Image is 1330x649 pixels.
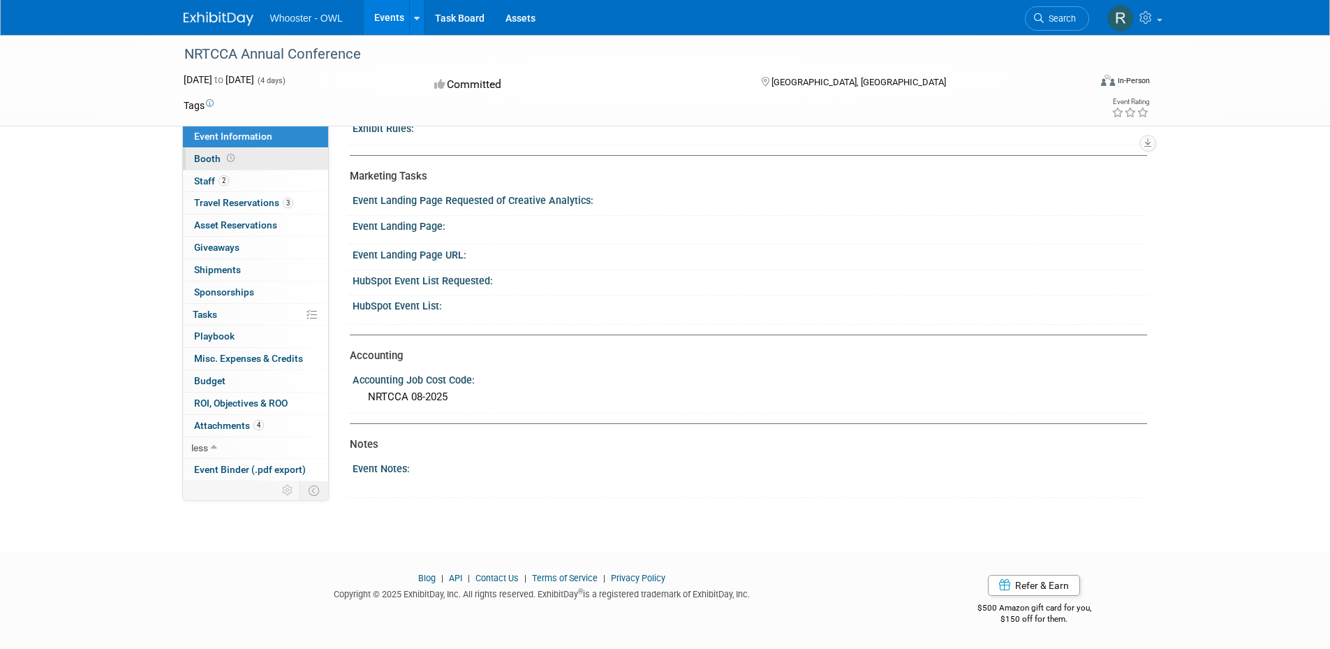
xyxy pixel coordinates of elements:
[194,330,235,342] span: Playbook
[219,175,229,186] span: 2
[353,245,1147,262] div: Event Landing Page URL:
[1025,6,1089,31] a: Search
[353,118,1147,136] div: Exhibit Rules:
[1007,73,1151,94] div: Event Format
[194,264,241,275] span: Shipments
[283,198,293,208] span: 3
[183,437,328,459] a: less
[194,131,272,142] span: Event Information
[353,216,1147,233] div: Event Landing Page:
[179,42,1068,67] div: NRTCCA Annual Conference
[194,353,303,364] span: Misc. Expenses & Credits
[183,326,328,347] a: Playbook
[276,481,300,499] td: Personalize Event Tab Strip
[183,415,328,437] a: Attachments4
[1107,5,1134,31] img: Robert Dugan
[418,573,436,583] a: Blog
[194,464,306,475] span: Event Binder (.pdf export)
[922,613,1147,625] div: $150 off for them.
[183,459,328,481] a: Event Binder (.pdf export)
[194,286,254,298] span: Sponsorships
[194,153,237,164] span: Booth
[191,442,208,453] span: less
[194,242,239,253] span: Giveaways
[270,13,343,24] span: Whooster - OWL
[183,237,328,258] a: Giveaways
[183,148,328,170] a: Booth
[353,370,1147,387] div: Accounting Job Cost Code:
[475,573,519,583] a: Contact Us
[183,170,328,192] a: Staff2
[1044,13,1076,24] span: Search
[184,12,253,26] img: ExhibitDay
[184,585,901,601] div: Copyright © 2025 ExhibitDay, Inc. All rights reserved. ExhibitDay is a registered trademark of Ex...
[212,74,226,85] span: to
[183,192,328,214] a: Travel Reservations3
[184,99,214,112] td: Tags
[194,219,277,231] span: Asset Reservations
[300,481,328,499] td: Toggle Event Tabs
[350,349,1137,363] div: Accounting
[578,588,583,595] sup: ®
[350,437,1137,452] div: Notes
[1101,75,1115,86] img: Format-Inperson.png
[224,153,237,163] span: Booth not reserved yet
[1111,99,1149,105] div: Event Rating
[521,573,530,583] span: |
[184,74,254,85] span: [DATE] [DATE]
[194,175,229,187] span: Staff
[600,573,609,583] span: |
[183,214,328,236] a: Asset Reservations
[194,375,226,386] span: Budget
[988,575,1080,596] a: Refer & Earn
[193,309,217,320] span: Tasks
[922,593,1147,625] div: $500 Amazon gift card for you,
[183,126,328,147] a: Event Information
[253,420,264,430] span: 4
[194,398,288,409] span: ROI, Objectives & ROO
[353,458,1147,476] div: Event Notes:
[194,197,293,208] span: Travel Reservations
[183,348,328,370] a: Misc. Expenses & Credits
[532,573,598,583] a: Terms of Service
[771,77,946,87] span: [GEOGRAPHIC_DATA], [GEOGRAPHIC_DATA]
[353,270,1147,288] div: HubSpot Event List Requested:
[183,370,328,392] a: Budget
[438,573,447,583] span: |
[353,190,1147,207] div: Event Landing Page Requested of Creative Analytics:
[194,420,264,431] span: Attachments
[350,169,1137,184] div: Marketing Tasks
[464,573,473,583] span: |
[183,259,328,281] a: Shipments
[183,304,328,326] a: Tasks
[1117,75,1150,86] div: In-Person
[256,76,286,85] span: (4 days)
[363,386,1137,408] div: NRTCCA 08-2025
[430,73,739,97] div: Committed
[183,393,328,414] a: ROI, Objectives & ROO
[611,573,665,583] a: Privacy Policy
[353,296,1147,313] div: HubSpot Event List:
[183,282,328,303] a: Sponsorships
[449,573,462,583] a: API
